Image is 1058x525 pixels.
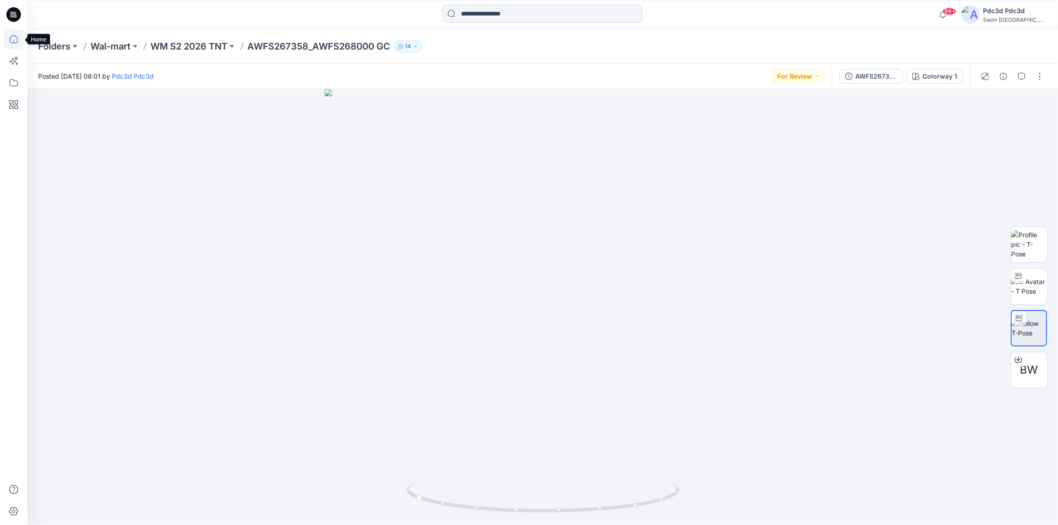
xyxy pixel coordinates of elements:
button: Colorway 1 [907,69,963,84]
a: Wal-mart [90,40,130,53]
a: Folders [38,40,70,53]
div: AWFS267358_AWFS268000 GC [855,71,897,81]
img: avatar [961,5,979,24]
a: WM S2 2026 TNT [150,40,227,53]
span: BW [1020,362,1038,378]
p: AWFS267358_AWFS268000 GC [247,40,390,53]
p: 14 [405,41,411,51]
span: Posted [DATE] 08:01 by [38,71,154,81]
div: Swim [GEOGRAPHIC_DATA] [983,16,1047,23]
img: w Avatar - T Pose [1011,277,1047,296]
a: Pdc3d Pdc3d [112,72,154,80]
button: AWFS267358_AWFS268000 GC [839,69,903,84]
span: 99+ [943,8,956,15]
img: Hollow T-Pose [1012,319,1046,338]
div: Colorway 1 [923,71,957,81]
button: Details [996,69,1011,84]
div: Pdc3d Pdc3d [983,5,1047,16]
img: Profile pic - T-Pose [1011,230,1047,259]
button: 14 [394,40,422,53]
